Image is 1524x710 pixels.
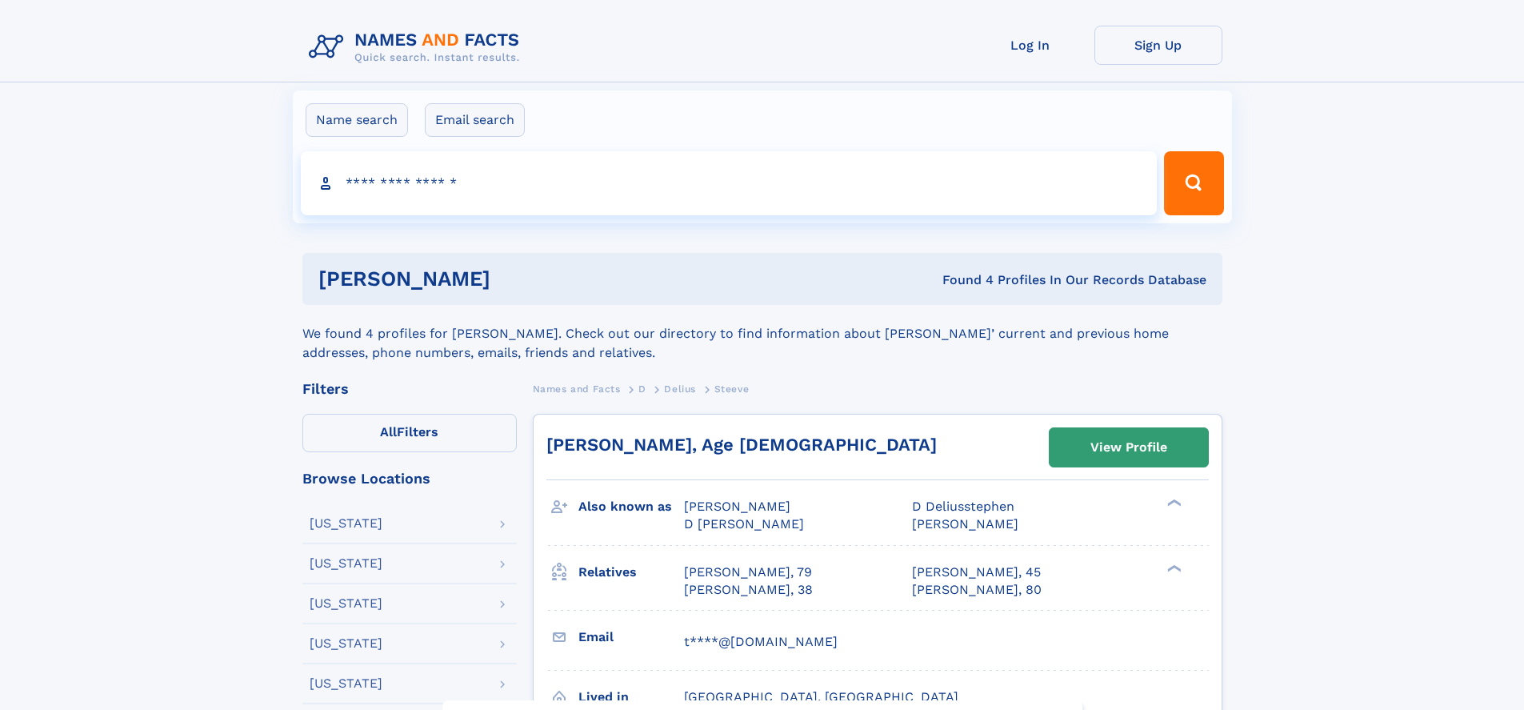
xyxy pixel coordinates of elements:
[912,499,1014,514] span: D Deliusstephen
[302,26,533,69] img: Logo Names and Facts
[310,677,382,690] div: [US_STATE]
[1090,429,1167,466] div: View Profile
[310,557,382,570] div: [US_STATE]
[310,517,382,530] div: [US_STATE]
[578,559,684,586] h3: Relatives
[318,269,717,289] h1: [PERSON_NAME]
[302,382,517,396] div: Filters
[302,471,517,486] div: Browse Locations
[310,597,382,610] div: [US_STATE]
[425,103,525,137] label: Email search
[306,103,408,137] label: Name search
[301,151,1158,215] input: search input
[912,564,1041,581] a: [PERSON_NAME], 45
[716,271,1206,289] div: Found 4 Profiles In Our Records Database
[966,26,1094,65] a: Log In
[310,637,382,650] div: [US_STATE]
[1050,428,1208,467] a: View Profile
[302,305,1222,363] div: We found 4 profiles for [PERSON_NAME]. Check out our directory to find information about [PERSON_...
[714,383,750,395] span: Steeve
[578,493,684,520] h3: Also known as
[684,516,804,531] span: D [PERSON_NAME]
[1164,151,1223,215] button: Search Button
[684,581,813,599] a: [PERSON_NAME], 38
[684,564,812,581] a: [PERSON_NAME], 79
[533,379,621,399] a: Names and Facts
[664,383,696,395] span: Delius
[684,499,790,514] span: [PERSON_NAME]
[1094,26,1222,65] a: Sign Up
[1163,498,1182,508] div: ❯
[912,581,1042,599] a: [PERSON_NAME], 80
[912,516,1018,531] span: [PERSON_NAME]
[578,624,684,651] h3: Email
[302,414,517,452] label: Filters
[684,689,958,704] span: [GEOGRAPHIC_DATA], [GEOGRAPHIC_DATA]
[1163,563,1182,573] div: ❯
[664,379,696,399] a: Delius
[380,424,397,439] span: All
[638,383,646,395] span: D
[638,379,646,399] a: D
[546,435,937,455] a: [PERSON_NAME], Age [DEMOGRAPHIC_DATA]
